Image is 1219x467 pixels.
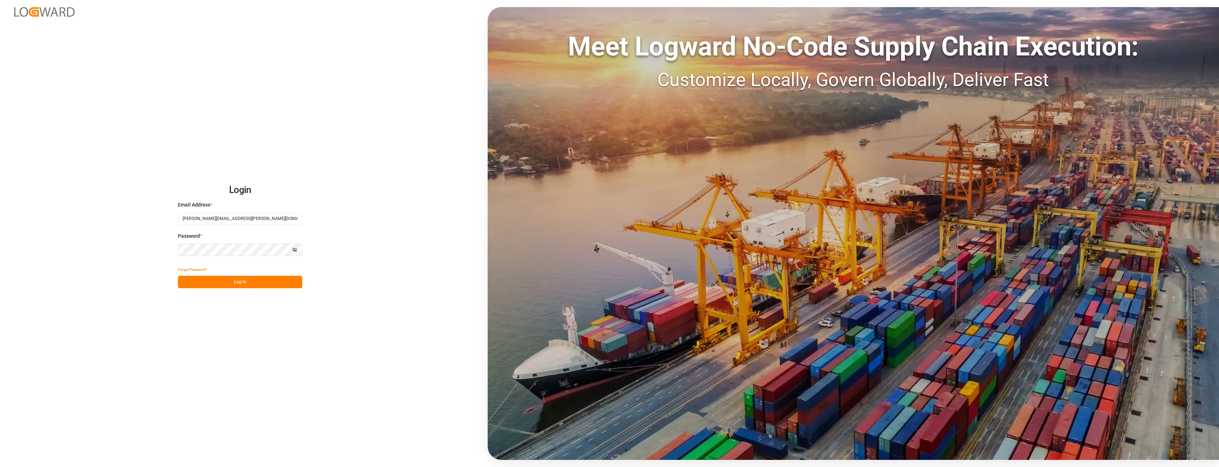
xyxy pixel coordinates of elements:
[178,263,207,276] button: Forgot Password?
[178,276,302,288] button: Log In
[178,179,302,202] h2: Login
[178,213,302,225] input: Enter your email
[488,66,1219,94] div: Customize Locally, Govern Globally, Deliver Fast
[178,201,210,209] span: Email Address
[14,7,75,17] img: Logward_new_orange.png
[488,27,1219,66] div: Meet Logward No-Code Supply Chain Execution:
[178,232,200,240] span: Password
